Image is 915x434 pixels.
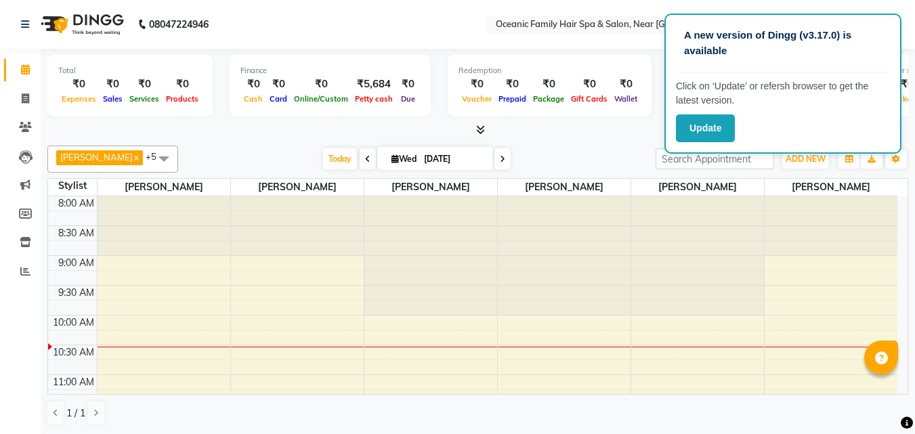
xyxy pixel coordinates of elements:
span: Prepaid [495,94,530,104]
span: Products [163,94,202,104]
div: 9:30 AM [56,286,97,300]
span: Petty cash [352,94,396,104]
input: 2025-09-03 [420,149,488,169]
a: x [133,152,139,162]
span: Services [126,94,163,104]
img: logo [35,5,127,43]
button: ADD NEW [782,150,829,169]
div: ₹0 [266,77,291,92]
span: Voucher [459,94,495,104]
div: ₹0 [568,77,611,92]
div: ₹0 [126,77,163,92]
input: Search Appointment [656,148,774,169]
button: Update [676,114,735,142]
span: Online/Custom [291,94,352,104]
span: Gift Cards [568,94,611,104]
div: ₹0 [240,77,266,92]
div: 9:00 AM [56,256,97,270]
div: Total [58,65,202,77]
div: Finance [240,65,420,77]
div: ₹0 [291,77,352,92]
div: ₹0 [495,77,530,92]
span: [PERSON_NAME] [498,179,631,196]
span: Due [398,94,419,104]
span: Card [266,94,291,104]
div: Redemption [459,65,641,77]
div: ₹0 [459,77,495,92]
iframe: chat widget [858,380,901,420]
span: ADD NEW [786,154,826,164]
div: 10:30 AM [50,345,97,360]
span: +5 [146,151,167,162]
b: 08047224946 [149,5,209,43]
div: ₹0 [58,77,100,92]
div: 10:00 AM [50,316,97,330]
div: 8:00 AM [56,196,97,211]
div: ₹0 [163,77,202,92]
span: Package [530,94,568,104]
span: [PERSON_NAME] [631,179,764,196]
span: Wallet [611,94,641,104]
div: 11:00 AM [50,375,97,389]
div: 8:30 AM [56,226,97,240]
span: [PERSON_NAME] [765,179,898,196]
span: [PERSON_NAME] [231,179,364,196]
div: ₹0 [530,77,568,92]
div: ₹5,684 [352,77,396,92]
span: Sales [100,94,126,104]
p: A new version of Dingg (v3.17.0) is available [684,28,882,58]
div: ₹0 [396,77,420,92]
span: [PERSON_NAME] [98,179,230,196]
span: Expenses [58,94,100,104]
div: ₹0 [611,77,641,92]
span: [PERSON_NAME] [60,152,133,162]
span: Wed [388,154,420,164]
span: Today [323,148,357,169]
span: Cash [240,94,266,104]
div: ₹0 [100,77,126,92]
span: 1 / 1 [66,406,85,420]
span: [PERSON_NAME] [364,179,497,196]
div: Stylist [48,179,97,193]
p: Click on ‘Update’ or refersh browser to get the latest version. [676,79,890,108]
